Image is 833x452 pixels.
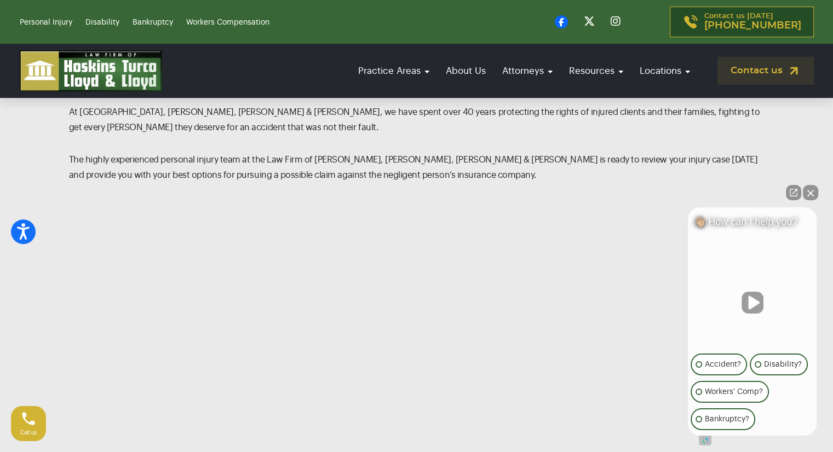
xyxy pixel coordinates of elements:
p: The highly experienced personal injury team at the Law Firm of [PERSON_NAME], [PERSON_NAME], [PER... [69,152,765,183]
span: Call us [20,430,37,436]
div: 👋🏼 How can I help you? [688,216,817,233]
p: Accident? [705,358,741,371]
button: Close Intaker Chat Widget [803,185,818,200]
p: Bankruptcy? [705,413,749,426]
a: Resources [564,55,629,86]
a: Personal Injury [20,19,72,26]
a: Attorneys [497,55,558,86]
p: Disability? [764,358,802,371]
a: Open intaker chat [699,436,711,445]
a: Workers Compensation [186,19,269,26]
button: Unmute video [742,292,763,314]
a: Bankruptcy [133,19,173,26]
p: Workers' Comp? [705,385,763,398]
img: logo [20,50,162,91]
a: Contact us [717,57,814,85]
a: Disability [85,19,119,26]
a: Practice Areas [353,55,435,86]
span: [PHONE_NUMBER] [704,20,801,31]
p: Contact us [DATE] [704,13,801,31]
a: Locations [634,55,696,86]
p: At [GEOGRAPHIC_DATA], [PERSON_NAME], [PERSON_NAME] & [PERSON_NAME], we have spent over 40 years p... [69,105,765,135]
a: Open direct chat [786,185,801,200]
a: Contact us [DATE][PHONE_NUMBER] [670,7,814,37]
a: About Us [440,55,491,86]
